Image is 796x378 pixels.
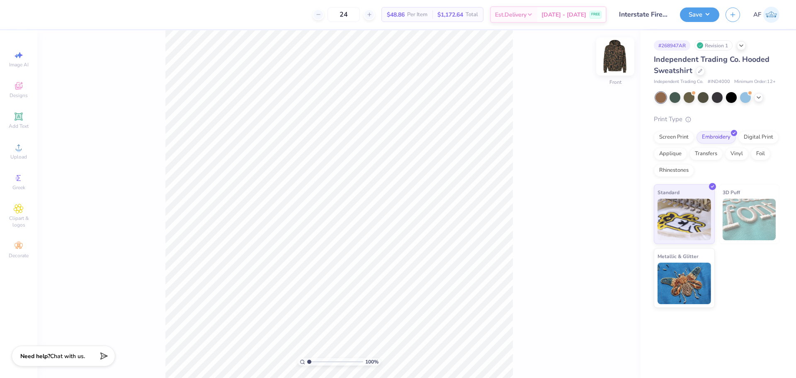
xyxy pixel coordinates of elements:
[738,131,779,144] div: Digital Print
[365,358,379,366] span: 100 %
[723,199,776,240] img: 3D Puff
[734,78,776,85] span: Minimum Order: 12 +
[9,61,29,68] span: Image AI
[654,148,687,160] div: Applique
[654,164,694,177] div: Rhinestones
[658,188,680,197] span: Standard
[753,7,779,23] a: AF
[763,7,779,23] img: Ana Francesca Bustamante
[723,188,740,197] span: 3D Puff
[9,123,29,129] span: Add Text
[658,199,711,240] img: Standard
[12,184,25,191] span: Greek
[4,215,33,228] span: Clipart & logos
[654,131,694,144] div: Screen Print
[658,252,699,261] span: Metallic & Glitter
[680,7,719,22] button: Save
[654,78,704,85] span: Independent Trading Co.
[613,6,674,23] input: Untitled Design
[328,7,360,22] input: – –
[753,10,761,20] span: AF
[541,10,586,19] span: [DATE] - [DATE]
[10,154,27,160] span: Upload
[694,40,733,51] div: Revision 1
[696,131,736,144] div: Embroidery
[599,40,632,73] img: Front
[708,78,730,85] span: # IND4000
[725,148,748,160] div: Vinyl
[689,148,723,160] div: Transfers
[654,54,769,76] span: Independent Trading Co. Hooded Sweatshirt
[495,10,527,19] span: Est. Delivery
[20,352,50,360] strong: Need help?
[407,10,427,19] span: Per Item
[9,252,29,259] span: Decorate
[591,12,600,17] span: FREE
[654,115,779,124] div: Print Type
[609,78,621,86] div: Front
[387,10,405,19] span: $48.86
[751,148,770,160] div: Foil
[658,263,711,304] img: Metallic & Glitter
[466,10,478,19] span: Total
[50,352,85,360] span: Chat with us.
[654,40,690,51] div: # 268947AR
[437,10,463,19] span: $1,172.64
[10,92,28,99] span: Designs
